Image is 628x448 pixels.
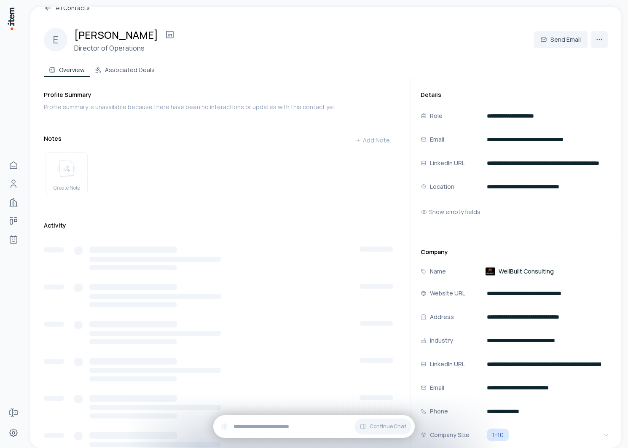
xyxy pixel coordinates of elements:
[430,383,444,392] p: Email
[430,267,446,276] p: Name
[485,266,554,276] a: WellBuilt Consulting
[44,28,67,51] div: E
[90,60,160,77] button: Associated Deals
[5,231,22,248] a: Agents
[46,152,88,194] button: create noteCreate Note
[430,158,465,168] p: LinkedIn URL
[534,31,588,48] button: Send Email
[430,312,454,322] p: Address
[355,136,390,145] div: Add Note
[485,266,495,276] img: WellBuilt Consulting
[213,415,415,438] div: Continue Chat
[370,423,406,430] span: Continue Chat
[430,336,453,345] p: Industry
[430,111,443,121] p: Role
[499,267,554,276] span: WellBuilt Consulting
[7,7,15,31] img: Item Brain Logo
[591,31,608,48] button: More actions
[54,185,80,191] span: Create Note
[421,91,611,99] h3: Details
[74,43,178,53] h3: Director of Operations
[5,194,22,211] a: Companies
[5,404,22,421] a: Forms
[421,248,611,256] h3: Company
[56,159,77,178] img: create note
[44,134,62,143] h3: Notes
[74,28,158,42] h2: [PERSON_NAME]
[44,3,608,13] a: All Contacts
[430,289,465,298] p: Website URL
[430,407,448,416] p: Phone
[430,359,465,369] p: LinkedIn URL
[421,204,480,220] button: Show empty fields
[430,182,454,191] p: Location
[44,102,397,112] div: Profile summary is unavailable because there have been no interactions or updates with this conta...
[5,175,22,192] a: People
[5,212,22,229] a: Deals
[44,60,90,77] button: Overview
[44,221,66,230] h3: Activity
[5,424,22,441] a: Settings
[349,132,397,149] button: Add Note
[430,135,444,144] p: Email
[354,418,411,435] button: Continue Chat
[44,91,397,99] h3: Profile Summary
[5,157,22,174] a: Home
[430,430,470,440] p: Company Size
